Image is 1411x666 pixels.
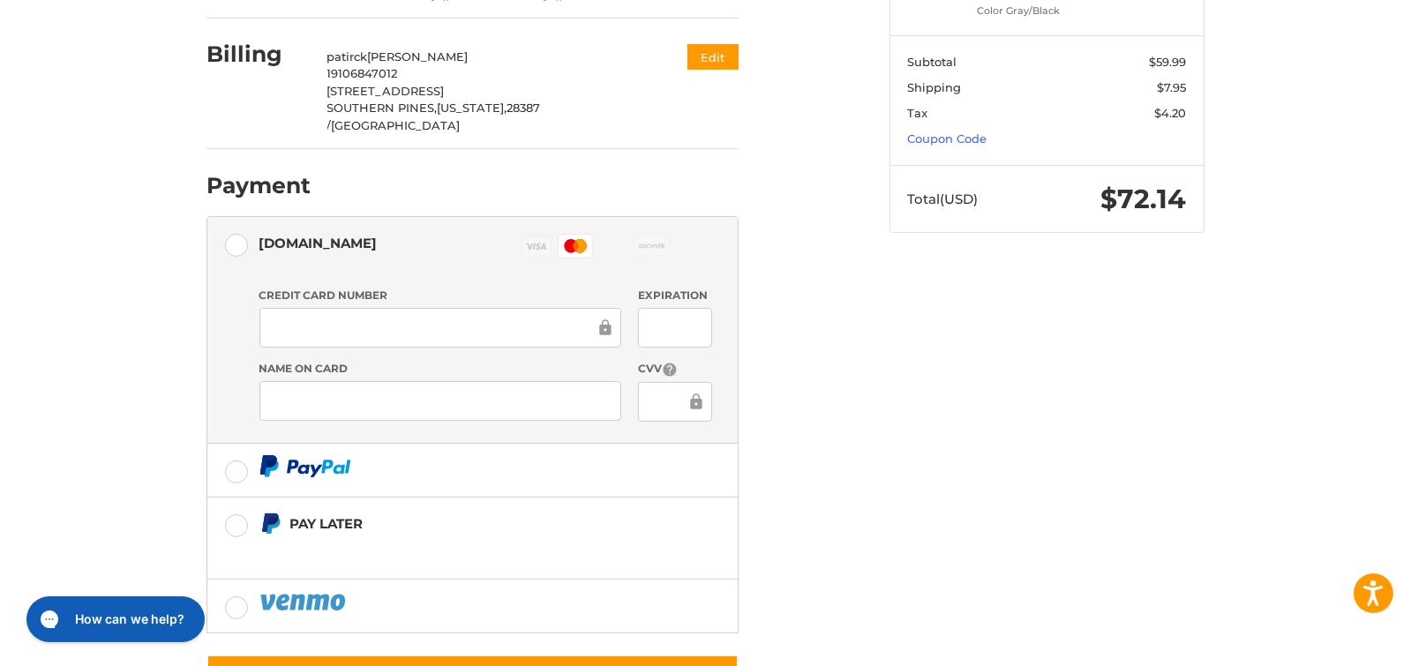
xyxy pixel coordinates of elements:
span: Total (USD) [908,191,979,207]
span: $4.20 [1155,106,1187,120]
h2: Billing [206,41,310,68]
img: PayPal icon [259,455,351,477]
iframe: PayPal Message 1 [259,543,628,557]
span: [STREET_ADDRESS] [327,84,445,98]
span: SOUTHERN PINES, [327,101,438,115]
img: Pay Later icon [259,513,281,535]
iframe: Gorgias live chat messenger [18,590,209,648]
label: Credit Card Number [259,288,621,303]
span: $59.99 [1150,55,1187,69]
label: Expiration [638,288,711,303]
span: [PERSON_NAME] [368,49,469,64]
span: 28387 / [327,101,541,132]
label: CVV [638,361,711,378]
label: Name on Card [259,361,621,377]
button: Edit [687,44,739,70]
span: [GEOGRAPHIC_DATA] [332,118,461,132]
img: PayPal icon [259,591,349,613]
div: Pay Later [289,509,627,538]
span: $7.95 [1158,80,1187,94]
span: $72.14 [1101,183,1187,215]
div: [DOMAIN_NAME] [259,228,378,258]
span: patirck [327,49,368,64]
li: Color Gray/Black [978,4,1113,19]
span: Subtotal [908,55,957,69]
a: Coupon Code [908,131,987,146]
span: Shipping [908,80,962,94]
h2: Payment [206,172,311,199]
span: Tax [908,106,928,120]
span: 19106847012 [327,66,398,80]
span: [US_STATE], [438,101,507,115]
